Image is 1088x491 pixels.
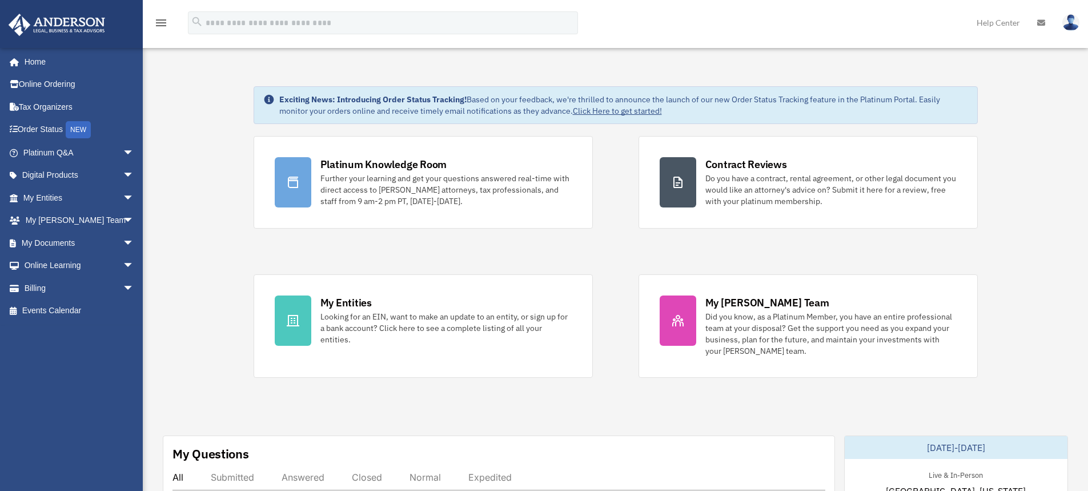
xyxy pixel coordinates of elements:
div: Live & In-Person [920,468,992,480]
div: Further your learning and get your questions answered real-time with direct access to [PERSON_NAM... [320,173,572,207]
img: Anderson Advisors Platinum Portal [5,14,109,36]
a: Contract Reviews Do you have a contract, rental agreement, or other legal document you would like... [639,136,978,229]
div: All [172,472,183,483]
div: Answered [282,472,324,483]
span: arrow_drop_down [123,186,146,210]
a: Platinum Q&Aarrow_drop_down [8,141,151,164]
div: My [PERSON_NAME] Team [705,296,829,310]
a: My [PERSON_NAME] Teamarrow_drop_down [8,209,151,232]
a: Online Learningarrow_drop_down [8,254,151,277]
a: Home [8,50,146,73]
img: User Pic [1062,14,1079,31]
a: Events Calendar [8,300,151,322]
a: My [PERSON_NAME] Team Did you know, as a Platinum Member, you have an entire professional team at... [639,274,978,378]
a: My Entities Looking for an EIN, want to make an update to an entity, or sign up for a bank accoun... [254,274,593,378]
a: My Documentsarrow_drop_down [8,231,151,254]
div: Expedited [468,472,512,483]
a: Billingarrow_drop_down [8,277,151,300]
div: [DATE]-[DATE] [845,436,1067,459]
span: arrow_drop_down [123,254,146,278]
a: My Entitiesarrow_drop_down [8,186,151,209]
i: menu [154,16,168,30]
span: arrow_drop_down [123,277,146,300]
a: Platinum Knowledge Room Further your learning and get your questions answered real-time with dire... [254,136,593,229]
a: Tax Organizers [8,95,151,118]
div: NEW [66,121,91,138]
span: arrow_drop_down [123,209,146,233]
a: Order StatusNEW [8,118,151,142]
div: Looking for an EIN, want to make an update to an entity, or sign up for a bank account? Click her... [320,311,572,345]
div: Closed [352,472,382,483]
a: Online Ordering [8,73,151,96]
div: Based on your feedback, we're thrilled to announce the launch of our new Order Status Tracking fe... [279,94,968,117]
span: arrow_drop_down [123,164,146,187]
div: Did you know, as a Platinum Member, you have an entire professional team at your disposal? Get th... [705,311,957,357]
strong: Exciting News: Introducing Order Status Tracking! [279,94,467,105]
div: Platinum Knowledge Room [320,157,447,171]
div: Contract Reviews [705,157,787,171]
div: Submitted [211,472,254,483]
div: Normal [409,472,441,483]
a: Digital Productsarrow_drop_down [8,164,151,187]
div: Do you have a contract, rental agreement, or other legal document you would like an attorney's ad... [705,173,957,207]
a: Click Here to get started! [573,106,662,116]
span: arrow_drop_down [123,141,146,165]
div: My Questions [172,445,249,462]
div: My Entities [320,296,372,310]
i: search [191,15,203,28]
span: arrow_drop_down [123,231,146,255]
a: menu [154,20,168,30]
